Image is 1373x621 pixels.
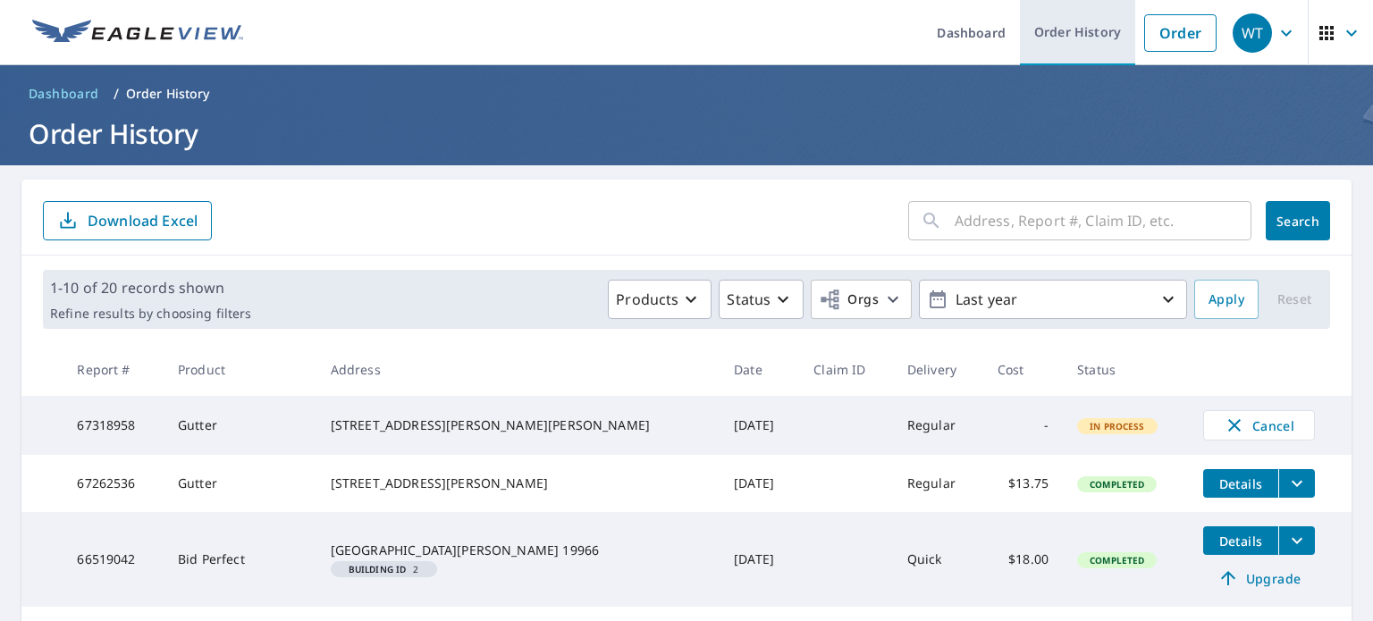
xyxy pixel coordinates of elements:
[1209,289,1244,311] span: Apply
[1079,554,1155,566] span: Completed
[983,343,1063,396] th: Cost
[893,512,983,607] td: Quick
[63,396,164,455] td: 67318958
[1063,343,1189,396] th: Status
[63,512,164,607] td: 66519042
[819,289,879,311] span: Orgs
[1203,526,1278,555] button: detailsBtn-66519042
[32,20,243,46] img: EV Logo
[811,280,912,319] button: Orgs
[1233,13,1272,53] div: WT
[114,83,119,105] li: /
[1214,533,1268,550] span: Details
[1280,213,1316,230] span: Search
[720,512,799,607] td: [DATE]
[983,396,1063,455] td: -
[164,396,316,455] td: Gutter
[349,565,407,574] em: Building ID
[1079,478,1155,491] span: Completed
[1214,567,1304,589] span: Upgrade
[316,343,720,396] th: Address
[893,396,983,455] td: Regular
[720,455,799,512] td: [DATE]
[1266,201,1330,240] button: Search
[893,455,983,512] td: Regular
[1278,469,1315,498] button: filesDropdownBtn-67262536
[893,343,983,396] th: Delivery
[720,343,799,396] th: Date
[799,343,893,396] th: Claim ID
[616,289,678,310] p: Products
[88,211,198,231] p: Download Excel
[1222,415,1296,436] span: Cancel
[727,289,771,310] p: Status
[1203,410,1315,441] button: Cancel
[63,455,164,512] td: 67262536
[21,80,1352,108] nav: breadcrumb
[1203,469,1278,498] button: detailsBtn-67262536
[43,201,212,240] button: Download Excel
[164,455,316,512] td: Gutter
[21,115,1352,152] h1: Order History
[720,396,799,455] td: [DATE]
[50,277,251,298] p: 1-10 of 20 records shown
[164,512,316,607] td: Bid Perfect
[331,416,705,434] div: [STREET_ADDRESS][PERSON_NAME][PERSON_NAME]
[50,306,251,322] p: Refine results by choosing filters
[1278,526,1315,555] button: filesDropdownBtn-66519042
[29,85,99,103] span: Dashboard
[1079,420,1156,432] span: In Process
[919,280,1187,319] button: Last year
[1203,564,1315,592] a: Upgrade
[608,280,712,319] button: Products
[719,280,804,319] button: Status
[1194,280,1259,319] button: Apply
[21,80,106,108] a: Dashboard
[164,343,316,396] th: Product
[1144,14,1217,52] a: Order
[983,512,1063,607] td: $18.00
[331,541,705,559] div: [GEOGRAPHIC_DATA][PERSON_NAME] 19966
[126,85,210,103] p: Order History
[338,565,430,574] span: 2
[63,343,164,396] th: Report #
[955,196,1251,246] input: Address, Report #, Claim ID, etc.
[1214,475,1268,492] span: Details
[983,455,1063,512] td: $13.75
[331,474,705,492] div: [STREET_ADDRESS][PERSON_NAME]
[948,284,1158,315] p: Last year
